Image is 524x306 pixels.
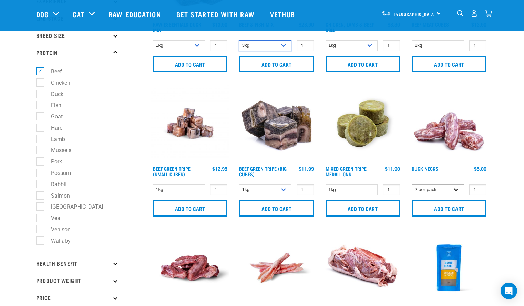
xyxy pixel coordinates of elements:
[40,146,74,155] label: Mussels
[469,40,486,51] input: 1
[382,10,391,16] img: van-moving.png
[324,85,402,163] img: Mixed Green Tripe
[153,56,228,72] input: Add to cart
[383,40,400,51] input: 1
[239,56,314,72] input: Add to cart
[36,272,119,289] p: Product Weight
[40,214,64,222] label: Veal
[299,166,314,171] div: $11.99
[36,44,119,61] p: Protein
[40,135,68,144] label: Lamb
[297,40,314,51] input: 1
[151,85,229,163] img: Beef Tripe Bites 1634
[40,67,65,76] label: Beef
[40,112,65,121] label: Goat
[40,169,74,177] label: Possum
[36,255,119,272] p: Health Benefit
[40,202,106,211] label: [GEOGRAPHIC_DATA]
[40,101,64,109] label: Fish
[383,184,400,195] input: 1
[40,124,65,132] label: Hare
[326,167,367,175] a: Mixed Green Tripe Medallions
[36,9,49,19] a: Dog
[412,200,486,217] input: Add to cart
[40,90,66,98] label: Duck
[412,167,438,170] a: Duck Necks
[239,167,287,175] a: Beef Green Tripe (Big Cubes)
[474,166,486,171] div: $5.00
[40,180,70,189] label: Rabbit
[40,236,73,245] label: Wallaby
[102,0,169,28] a: Raw Education
[326,56,400,72] input: Add to cart
[212,166,227,171] div: $12.95
[40,78,73,87] label: Chicken
[385,166,400,171] div: $11.90
[410,85,488,163] img: Pile Of Duck Necks For Pets
[394,13,436,15] span: [GEOGRAPHIC_DATA]
[36,27,119,44] p: Breed Size
[40,191,73,200] label: Salmon
[210,184,227,195] input: 1
[326,200,400,217] input: Add to cart
[153,167,191,175] a: Beef Green Tripe (Small Cubes)
[297,184,314,195] input: 1
[40,225,73,234] label: Venison
[73,9,84,19] a: Cat
[457,10,463,17] img: home-icon-1@2x.png
[501,283,517,299] div: Open Intercom Messenger
[469,184,486,195] input: 1
[237,85,316,163] img: 1044 Green Tripe Beef
[153,200,228,217] input: Add to cart
[169,0,263,28] a: Get started with Raw
[40,157,65,166] label: Pork
[471,10,478,17] img: user.png
[239,200,314,217] input: Add to cart
[263,0,304,28] a: Vethub
[412,56,486,72] input: Add to cart
[210,40,227,51] input: 1
[485,10,492,17] img: home-icon@2x.png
